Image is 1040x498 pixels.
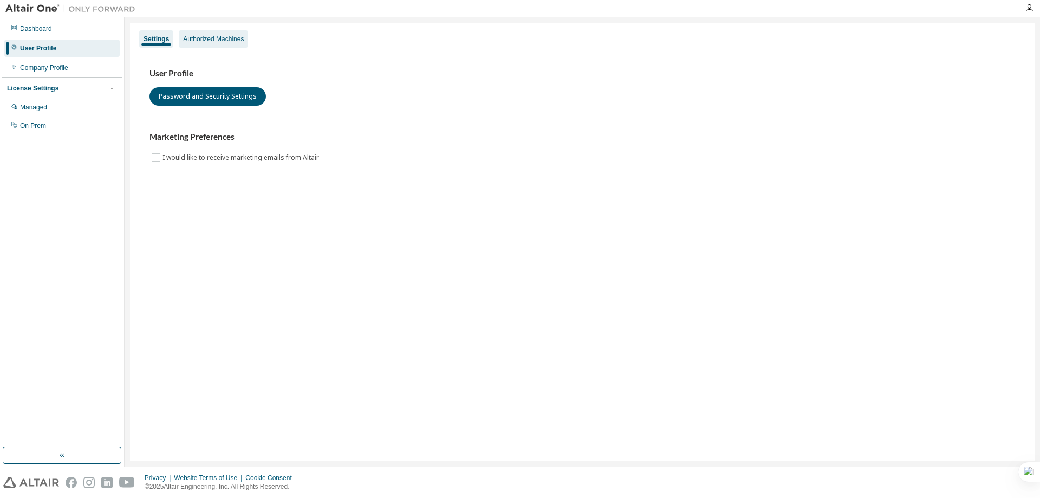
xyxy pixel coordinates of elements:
img: linkedin.svg [101,477,113,488]
div: Cookie Consent [245,474,298,482]
div: User Profile [20,44,56,53]
div: Authorized Machines [183,35,244,43]
img: Altair One [5,3,141,14]
h3: Marketing Preferences [149,132,1015,143]
h3: User Profile [149,68,1015,79]
img: altair_logo.svg [3,477,59,488]
img: youtube.svg [119,477,135,488]
div: License Settings [7,84,58,93]
button: Password and Security Settings [149,87,266,106]
div: Company Profile [20,63,68,72]
div: On Prem [20,121,46,130]
img: facebook.svg [66,477,77,488]
div: Dashboard [20,24,52,33]
label: I would like to receive marketing emails from Altair [162,151,321,164]
p: © 2025 Altair Engineering, Inc. All Rights Reserved. [145,482,298,491]
div: Website Terms of Use [174,474,245,482]
div: Privacy [145,474,174,482]
img: instagram.svg [83,477,95,488]
div: Managed [20,103,47,112]
div: Settings [144,35,169,43]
